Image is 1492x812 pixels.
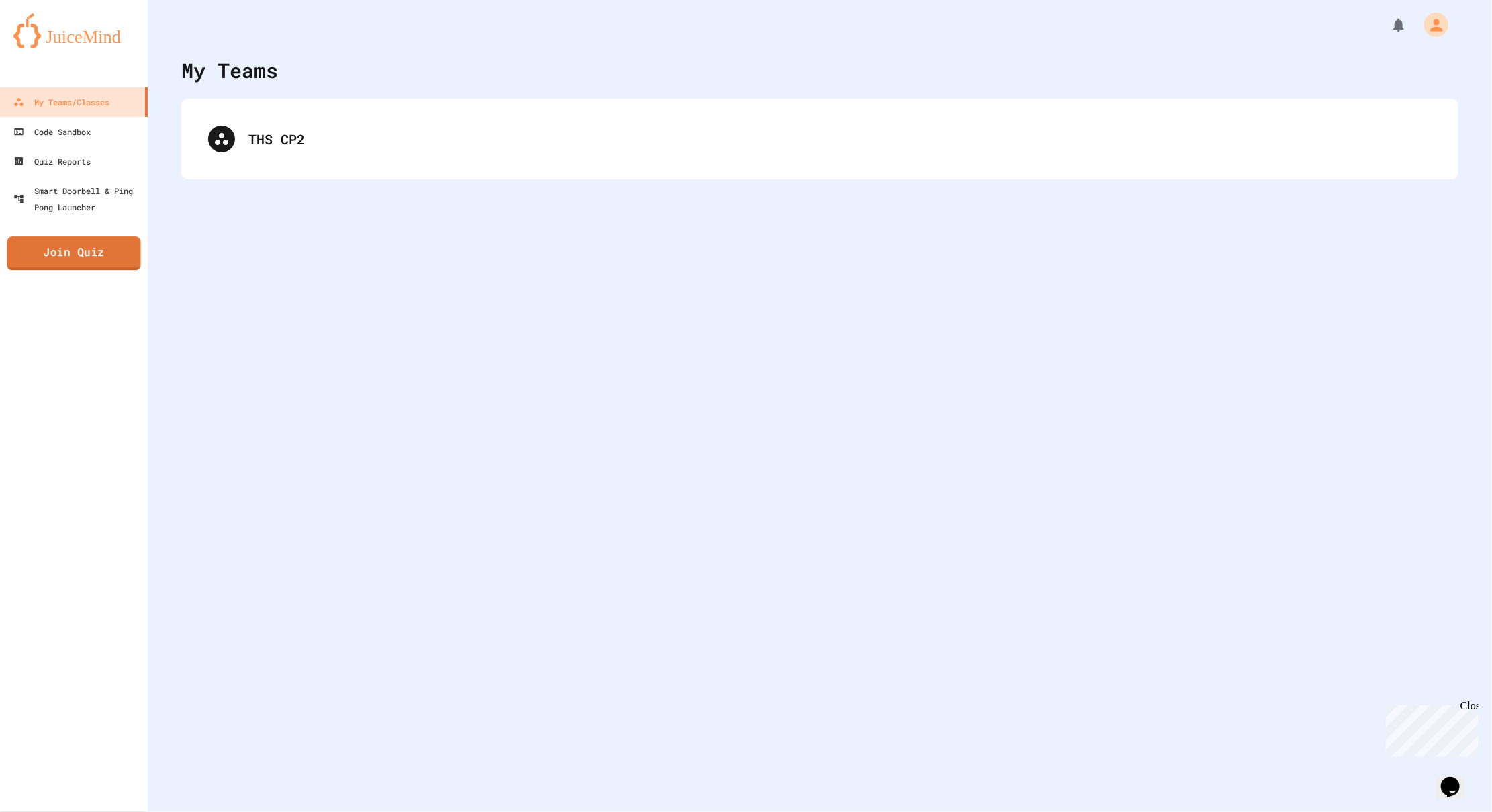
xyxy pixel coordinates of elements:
div: Smart Doorbell & Ping Pong Launcher [13,183,142,215]
div: My Teams [181,55,278,85]
div: Code Sandbox [13,124,91,140]
img: logo-orange.svg [13,13,134,48]
div: THS CP2 [195,112,1445,166]
div: Quiz Reports [13,153,91,169]
div: My Teams/Classes [13,94,109,110]
div: THS CP2 [248,129,1432,149]
iframe: chat widget [1436,758,1479,799]
div: My Account [1410,9,1452,40]
div: Chat with us now!Close [5,5,93,85]
div: My Notifications [1366,13,1410,36]
a: Join Quiz [7,236,140,270]
iframe: chat widget [1381,700,1479,757]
